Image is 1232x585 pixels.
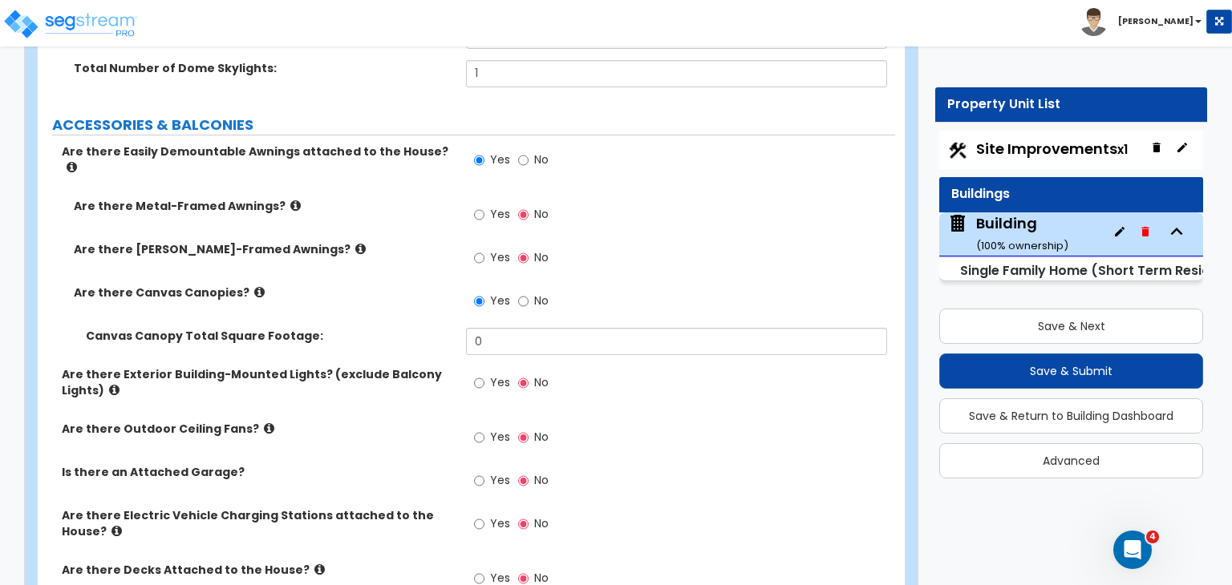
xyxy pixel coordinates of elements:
[62,421,454,437] label: Are there Outdoor Ceiling Fans?
[534,515,549,531] span: No
[74,198,454,214] label: Are there Metal-Framed Awnings?
[86,328,454,344] label: Canvas Canopy Total Square Footage:
[534,429,549,445] span: No
[52,115,895,135] label: ACCESSORIES & BALCONIES
[490,374,510,390] span: Yes
[474,429,484,446] input: Yes
[490,151,510,167] span: Yes
[976,213,1068,254] div: Building
[939,353,1203,389] button: Save & Submit
[518,249,529,267] input: No
[74,284,454,301] label: Are there Canvas Canopies?
[1146,531,1159,543] span: 4
[534,472,549,488] span: No
[518,429,529,446] input: No
[939,443,1203,478] button: Advanced
[534,292,549,309] span: No
[74,241,454,257] label: Are there [PERSON_NAME]-Framed Awnings?
[109,384,120,396] i: click for more info!
[111,525,122,537] i: click for more info!
[490,429,510,445] span: Yes
[1117,141,1128,158] small: x1
[67,161,77,173] i: click for more info!
[490,292,510,309] span: Yes
[534,151,549,167] span: No
[534,374,549,390] span: No
[264,422,274,434] i: click for more info!
[474,249,484,267] input: Yes
[976,238,1068,253] small: ( 100 % ownership)
[474,515,484,533] input: Yes
[474,151,484,169] input: Yes
[1113,531,1152,569] iframe: Intercom live chat
[490,472,510,488] span: Yes
[518,151,529,169] input: No
[976,139,1128,159] span: Site Improvements
[2,8,139,40] img: logo_pro_r.png
[518,515,529,533] input: No
[474,374,484,392] input: Yes
[947,213,1068,254] span: Building
[62,507,454,539] label: Are there Electric Vehicle Charging Stations attached to the House?
[62,562,454,578] label: Are there Decks Attached to the House?
[1118,15,1193,27] b: [PERSON_NAME]
[490,515,510,531] span: Yes
[355,243,366,255] i: click for more info!
[290,200,301,212] i: click for more info!
[518,206,529,224] input: No
[1080,8,1108,36] img: avatar.png
[947,140,968,161] img: Construction.png
[62,143,454,175] label: Are there Easily Demountable Awnings attached to the House?
[518,374,529,392] input: No
[947,95,1195,114] div: Property Unit List
[939,309,1203,344] button: Save & Next
[62,366,454,398] label: Are there Exterior Building-Mounted Lights? (exclude Balcony Lights)
[534,206,549,222] span: No
[939,398,1203,434] button: Save & Return to Building Dashboard
[518,292,529,310] input: No
[534,249,549,265] span: No
[474,292,484,310] input: Yes
[74,60,454,76] label: Total Number of Dome Skylights:
[951,185,1191,204] div: Buildings
[314,563,325,575] i: click for more info!
[62,464,454,480] label: Is there an Attached Garage?
[474,472,484,490] input: Yes
[947,213,968,234] img: building.svg
[254,286,265,298] i: click for more info!
[490,249,510,265] span: Yes
[518,472,529,490] input: No
[474,206,484,224] input: Yes
[490,206,510,222] span: Yes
